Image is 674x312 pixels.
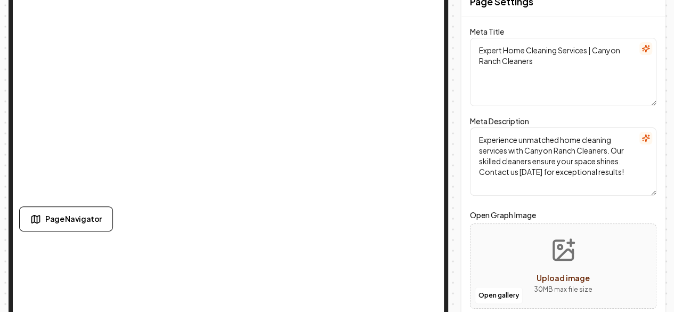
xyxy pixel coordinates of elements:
label: Meta Title [470,27,504,36]
button: Open gallery [475,287,523,304]
button: Page Navigator [19,206,113,231]
span: Page Navigator [45,213,102,225]
button: Upload image [525,229,601,303]
label: Open Graph Image [470,209,656,221]
p: 30 MB max file size [534,284,592,295]
span: Upload image [537,273,590,283]
label: Meta Description [470,116,529,126]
